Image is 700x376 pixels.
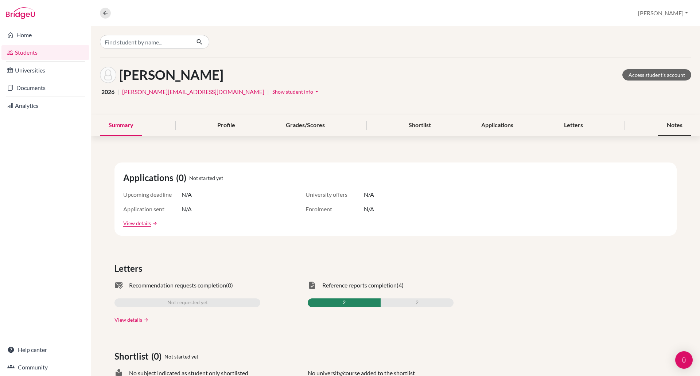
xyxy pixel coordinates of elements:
a: Access student's account [622,69,691,81]
div: Applications [472,115,522,136]
span: N/A [182,190,192,199]
div: Profile [209,115,244,136]
span: (0) [176,171,189,184]
div: Shortlist [400,115,440,136]
div: Letters [555,115,592,136]
div: Summary [100,115,142,136]
a: [PERSON_NAME][EMAIL_ADDRESS][DOMAIN_NAME] [122,87,264,96]
a: Community [1,360,89,375]
a: Universities [1,63,89,78]
div: Open Intercom Messenger [675,351,693,369]
span: (0) [151,350,164,363]
a: Home [1,28,89,42]
i: arrow_drop_down [313,88,320,95]
span: Show student info [272,89,313,95]
div: Notes [658,115,691,136]
span: Applications [123,171,176,184]
span: Not started yet [189,174,223,182]
input: Find student by name... [100,35,190,49]
span: | [267,87,269,96]
span: Recommendation requests completion [129,281,226,290]
span: Not requested yet [167,298,208,307]
button: [PERSON_NAME] [635,6,691,20]
span: (0) [226,281,233,290]
span: mark_email_read [114,281,123,290]
span: Enrolment [306,205,364,214]
span: Reference reports completion [322,281,397,290]
span: N/A [364,190,374,199]
a: Analytics [1,98,89,113]
span: Upcoming deadline [123,190,182,199]
img: Bridge-U [6,7,35,19]
a: View details [123,219,151,227]
span: N/A [364,205,374,214]
span: N/A [182,205,192,214]
span: 2 [343,298,346,307]
span: 2026 [101,87,114,96]
a: Help center [1,342,89,357]
div: Grades/Scores [277,115,334,136]
a: arrow_forward [151,221,157,226]
a: Students [1,45,89,60]
img: Oliver Wekezer's avatar [100,67,116,83]
span: Shortlist [114,350,151,363]
a: Documents [1,81,89,95]
span: Not started yet [164,353,198,360]
span: Application sent [123,205,182,214]
button: Show student infoarrow_drop_down [272,86,321,97]
a: arrow_forward [142,317,149,322]
span: Letters [114,262,145,275]
span: 2 [416,298,419,307]
span: | [117,87,119,96]
span: (4) [397,281,404,290]
span: University offers [306,190,364,199]
span: task [308,281,316,290]
a: View details [114,316,142,324]
h1: [PERSON_NAME] [119,67,223,83]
